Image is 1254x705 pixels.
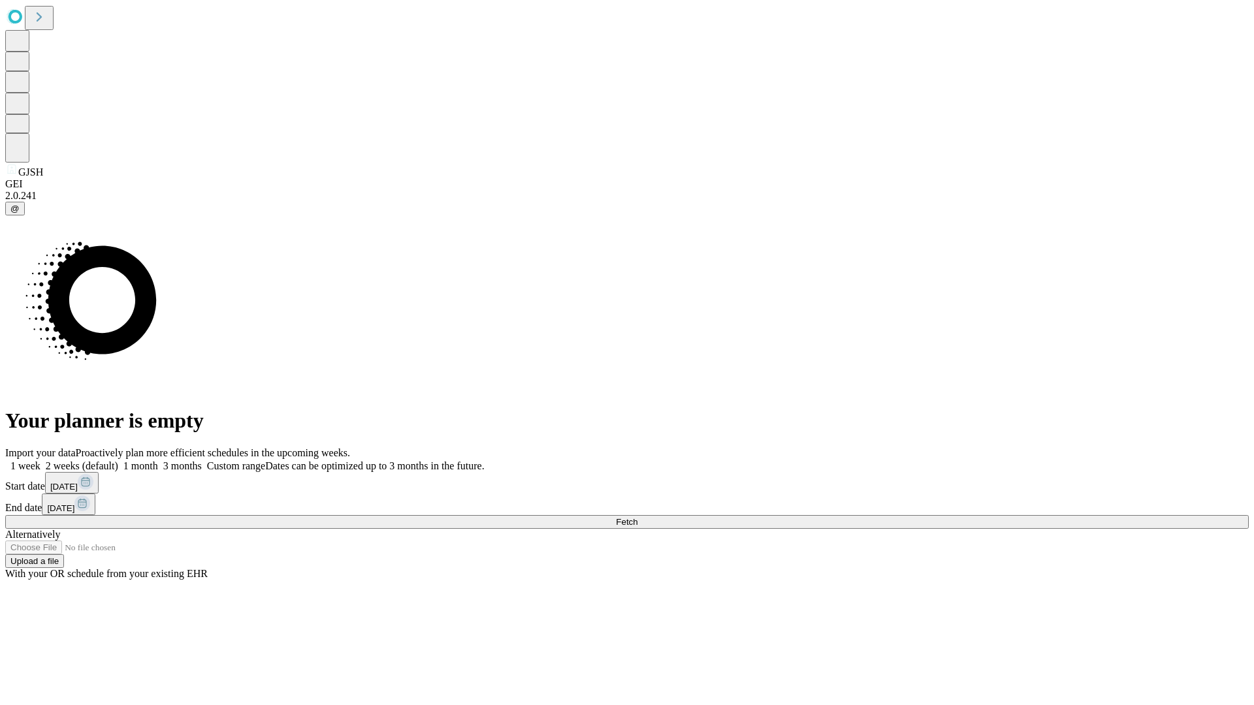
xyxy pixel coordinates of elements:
span: Alternatively [5,529,60,540]
button: @ [5,202,25,215]
span: Proactively plan more efficient schedules in the upcoming weeks. [76,447,350,458]
span: 2 weeks (default) [46,460,118,471]
button: [DATE] [45,472,99,493]
span: Fetch [616,517,637,527]
span: Import your data [5,447,76,458]
span: With your OR schedule from your existing EHR [5,568,208,579]
span: GJSH [18,166,43,178]
span: 1 week [10,460,40,471]
span: Dates can be optimized up to 3 months in the future. [265,460,484,471]
span: Custom range [207,460,265,471]
div: Start date [5,472,1249,493]
div: 2.0.241 [5,190,1249,202]
span: 1 month [123,460,158,471]
span: @ [10,204,20,213]
div: End date [5,493,1249,515]
span: [DATE] [50,482,78,492]
button: Upload a file [5,554,64,568]
button: Fetch [5,515,1249,529]
h1: Your planner is empty [5,409,1249,433]
div: GEI [5,178,1249,190]
span: 3 months [163,460,202,471]
span: [DATE] [47,503,74,513]
button: [DATE] [42,493,95,515]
